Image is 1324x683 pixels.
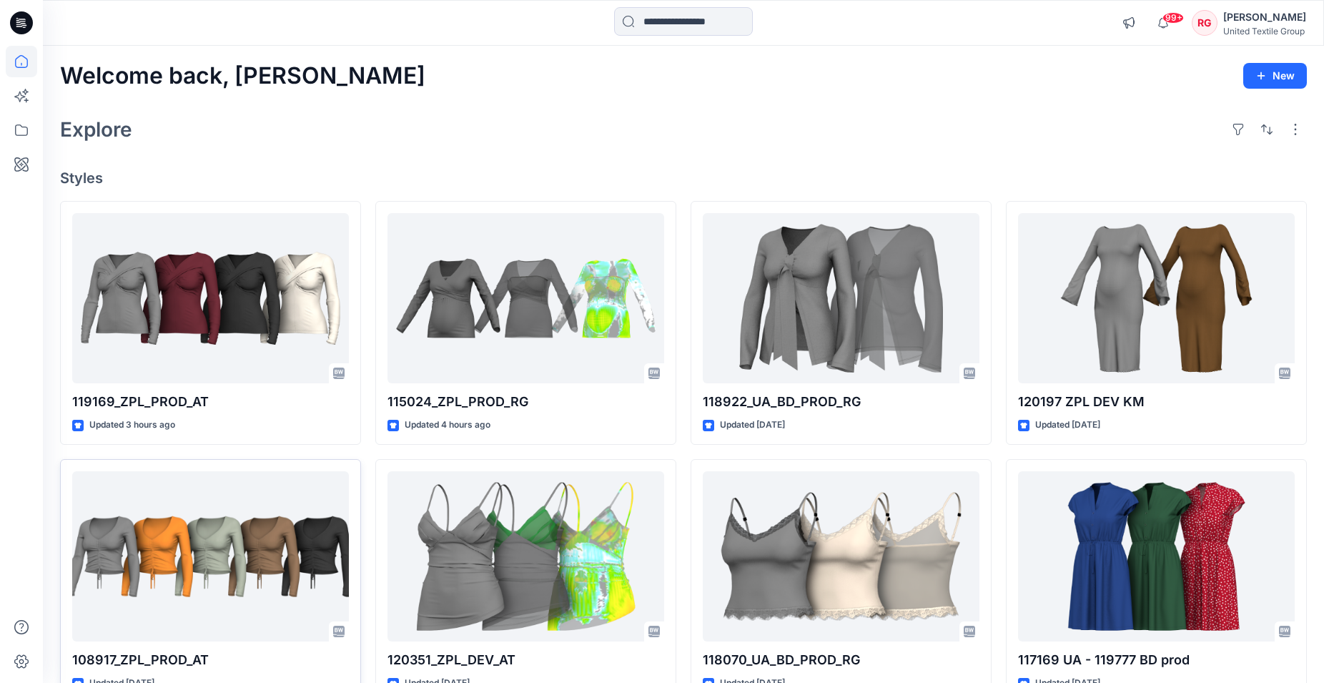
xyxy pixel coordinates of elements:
div: [PERSON_NAME] [1223,9,1306,26]
a: 120351_ZPL_DEV_AT [387,471,664,642]
p: 120197 ZPL DEV KM [1018,392,1295,412]
p: 119169_ZPL_PROD_AT [72,392,349,412]
h2: Welcome back, [PERSON_NAME] [60,63,425,89]
p: 120351_ZPL_DEV_AT [387,650,664,670]
a: 120197 ZPL DEV KM [1018,213,1295,384]
p: Updated 3 hours ago [89,418,175,433]
a: 117169 UA - 119777 BD prod [1018,471,1295,642]
a: 115024_ZPL_PROD_RG [387,213,664,384]
p: Updated 4 hours ago [405,418,490,433]
p: Updated [DATE] [1035,418,1100,433]
h4: Styles [60,169,1307,187]
h2: Explore [60,118,132,141]
p: 115024_ZPL_PROD_RG [387,392,664,412]
p: 118922_UA_BD_PROD_RG [703,392,979,412]
button: New [1243,63,1307,89]
p: 118070_UA_BD_PROD_RG [703,650,979,670]
a: 119169_ZPL_PROD_AT [72,213,349,384]
span: 99+ [1162,12,1184,24]
div: United Textile Group [1223,26,1306,36]
p: 117169 UA - 119777 BD prod [1018,650,1295,670]
p: 108917_ZPL_PROD_AT [72,650,349,670]
a: 108917_ZPL_PROD_AT [72,471,349,642]
div: RG [1192,10,1217,36]
a: 118922_UA_BD_PROD_RG [703,213,979,384]
p: Updated [DATE] [720,418,785,433]
a: 118070_UA_BD_PROD_RG [703,471,979,642]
